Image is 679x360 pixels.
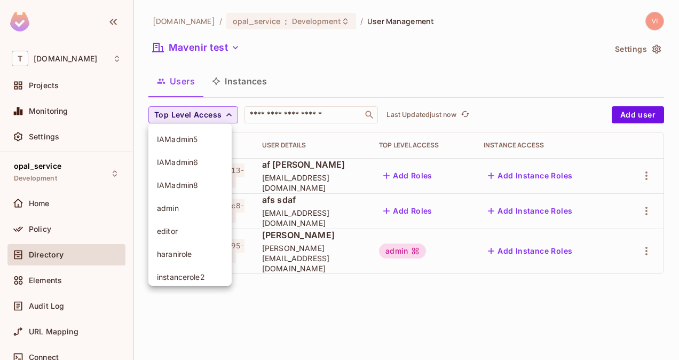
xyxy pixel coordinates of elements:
[157,180,223,190] span: IAMadmin8
[157,249,223,259] span: haranirole
[157,272,223,282] span: instancerole2
[157,157,223,167] span: IAMadmin6
[157,226,223,236] span: editor
[157,203,223,213] span: admin
[157,134,223,144] span: IAMadmin5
